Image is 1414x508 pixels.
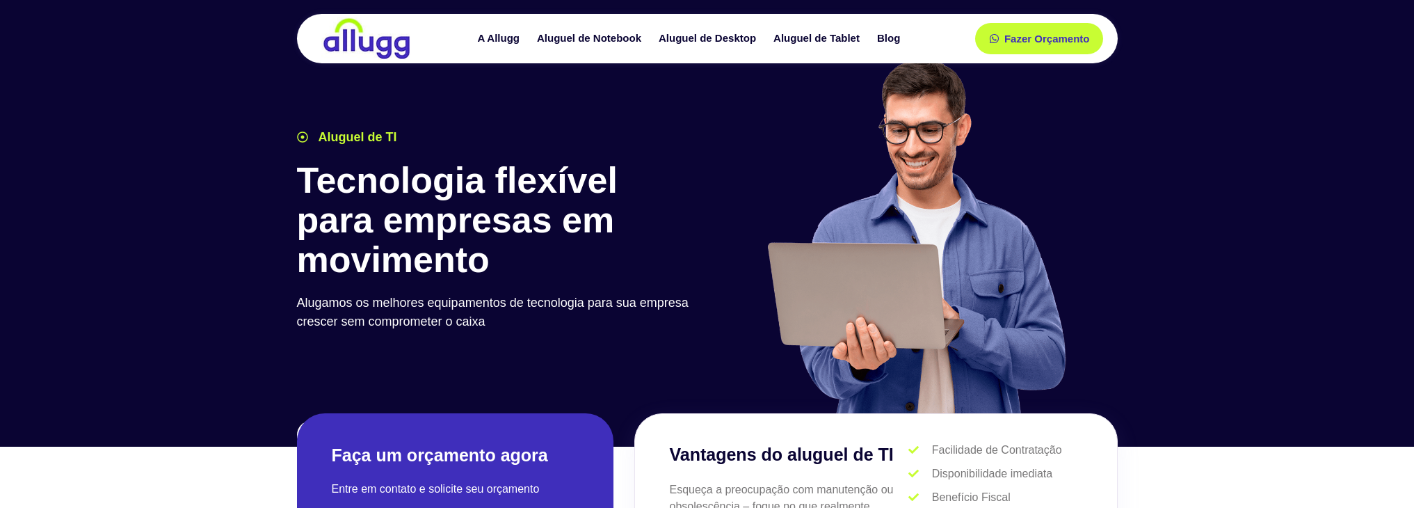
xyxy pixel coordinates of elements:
span: Disponibilidade imediata [929,466,1052,482]
p: Alugamos os melhores equipamentos de tecnologia para sua empresa crescer sem comprometer o caixa [297,294,700,331]
a: Blog [870,26,910,51]
img: locação de TI é Allugg [321,17,412,60]
a: Aluguel de Desktop [652,26,766,51]
h3: Vantagens do aluguel de TI [670,442,909,468]
h1: Tecnologia flexível para empresas em movimento [297,161,700,280]
a: Aluguel de Tablet [766,26,870,51]
img: aluguel de ti para startups [762,58,1069,413]
span: Benefício Fiscal [929,489,1011,506]
span: Facilidade de Contratação [929,442,1062,459]
h2: Faça um orçamento agora [332,444,579,467]
a: Fazer Orçamento [975,23,1104,54]
p: Entre em contato e solicite seu orçamento [332,481,579,498]
a: Aluguel de Notebook [530,26,652,51]
span: Fazer Orçamento [1004,33,1090,44]
span: Aluguel de TI [315,128,397,147]
a: A Allugg [470,26,530,51]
